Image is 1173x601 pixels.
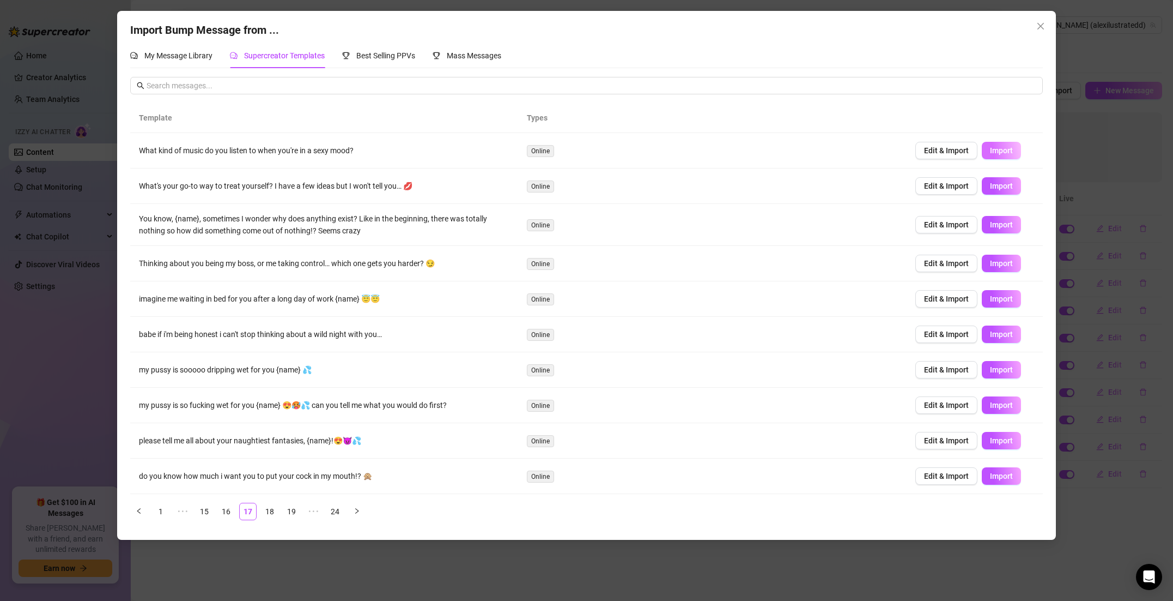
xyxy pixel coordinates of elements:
[982,177,1021,195] button: Import
[136,508,142,514] span: left
[130,246,518,281] td: Thinking about you being my boss, or me taking control… which one gets you harder? 😏
[283,503,300,520] a: 19
[1036,22,1045,31] span: close
[527,400,554,412] span: Online
[915,467,977,485] button: Edit & Import
[527,219,554,231] span: Online
[130,352,518,388] td: my pussy is sooooo dripping wet for you {name} 💦
[130,103,518,133] th: Template
[130,281,518,317] td: imagine me waiting in bed for you after a long day of work {name} 😇😇
[217,503,235,520] li: 16
[327,503,343,520] a: 24
[990,365,1013,374] span: Import
[130,169,518,204] td: What's your go-to way to treat yourself? I have a few ideas but I won't tell you… 💋
[990,436,1013,445] span: Import
[924,295,969,303] span: Edit & Import
[152,503,169,520] li: 1
[447,51,501,60] span: Mass Messages
[130,503,148,520] button: left
[174,503,191,520] span: •••
[915,216,977,233] button: Edit & Import
[924,182,969,190] span: Edit & Import
[982,361,1021,378] button: Import
[144,51,212,60] span: My Message Library
[915,432,977,449] button: Edit & Import
[924,146,969,155] span: Edit & Import
[218,503,234,520] a: 16
[915,326,977,343] button: Edit & Import
[924,220,969,229] span: Edit & Import
[982,290,1021,308] button: Import
[982,432,1021,449] button: Import
[982,467,1021,485] button: Import
[196,503,212,520] a: 15
[262,503,278,520] a: 18
[990,259,1013,268] span: Import
[924,472,969,480] span: Edit & Import
[924,401,969,410] span: Edit & Import
[130,52,138,59] span: comment
[982,396,1021,414] button: Import
[527,471,554,483] span: Online
[527,293,554,305] span: Online
[915,177,977,195] button: Edit & Import
[990,220,1013,229] span: Import
[348,503,366,520] button: right
[130,23,279,37] span: Import Bump Message from ...
[982,142,1021,159] button: Import
[924,365,969,374] span: Edit & Import
[982,255,1021,272] button: Import
[915,142,977,159] button: Edit & Import
[924,436,969,445] span: Edit & Import
[130,317,518,352] td: babe if i'm being honest i can't stop thinking about a wild night with you…
[527,145,554,157] span: Online
[915,396,977,414] button: Edit & Import
[990,472,1013,480] span: Import
[915,290,977,308] button: Edit & Import
[348,503,366,520] li: Next Page
[283,503,300,520] li: 19
[137,82,144,89] span: search
[130,423,518,459] td: please tell me all about your naughtiest fantasies, {name}!😍😈💦
[147,80,1036,92] input: Search messages...
[433,52,440,59] span: trophy
[990,401,1013,410] span: Import
[982,326,1021,343] button: Import
[990,146,1013,155] span: Import
[240,503,256,520] a: 17
[527,364,554,376] span: Online
[924,330,969,339] span: Edit & Import
[990,295,1013,303] span: Import
[130,204,518,246] td: You know, {name}, sometimes I wonder why does anything exist? Like in the beginning, there was to...
[153,503,169,520] a: 1
[527,181,554,193] span: Online
[1032,17,1049,35] button: Close
[261,503,278,520] li: 18
[990,182,1013,190] span: Import
[527,258,554,270] span: Online
[305,503,322,520] li: Next 5 Pages
[990,330,1013,339] span: Import
[924,259,969,268] span: Edit & Import
[130,133,518,169] td: What kind of music do you listen to when you're in a sexy mood?
[326,503,344,520] li: 24
[1136,564,1162,590] div: Open Intercom Messenger
[130,503,148,520] li: Previous Page
[174,503,191,520] li: Previous 5 Pages
[342,52,350,59] span: trophy
[982,216,1021,233] button: Import
[239,503,257,520] li: 17
[915,255,977,272] button: Edit & Import
[196,503,213,520] li: 15
[915,361,977,378] button: Edit & Import
[518,103,906,133] th: Types
[230,52,238,59] span: comment
[130,388,518,423] td: my pussy is so fucking wet for you {name} 😍🥵💦 can you tell me what you would do first?
[527,435,554,447] span: Online
[356,51,415,60] span: Best Selling PPVs
[527,329,554,341] span: Online
[244,51,325,60] span: Supercreator Templates
[305,503,322,520] span: •••
[354,508,360,514] span: right
[1032,22,1049,31] span: Close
